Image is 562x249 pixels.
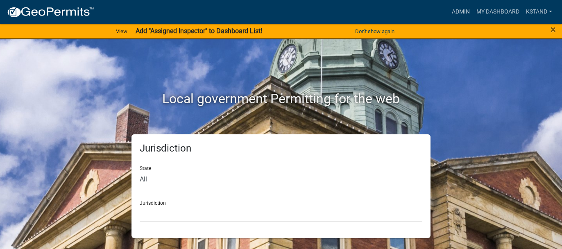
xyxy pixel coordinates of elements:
h5: Jurisdiction [140,143,422,154]
button: Don't show again [352,25,398,38]
button: Close [551,25,556,34]
a: View [113,25,131,38]
a: Admin [449,4,473,20]
h2: Local government Permitting for the web [54,91,508,106]
a: kstand [523,4,555,20]
span: × [551,24,556,35]
strong: Add "Assigned Inspector" to Dashboard List! [136,27,262,35]
a: My Dashboard [473,4,523,20]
